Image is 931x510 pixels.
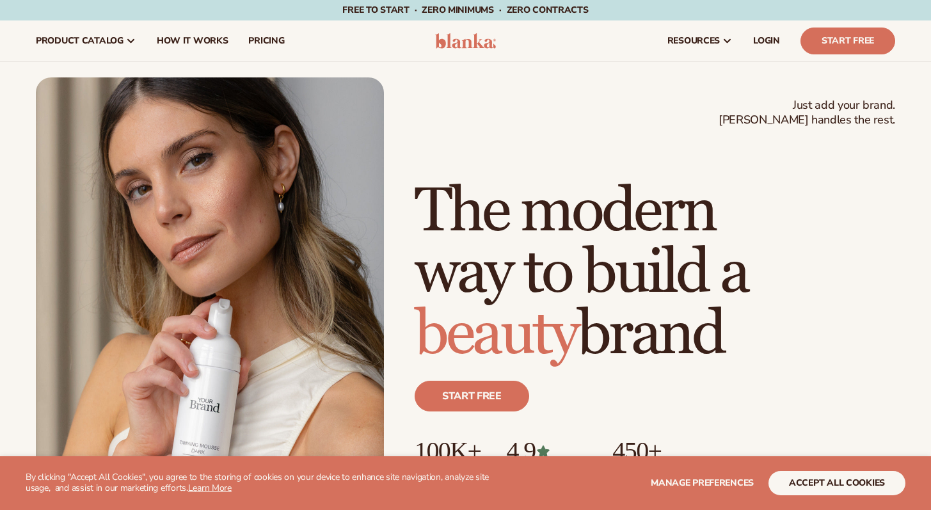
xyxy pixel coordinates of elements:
[506,437,587,465] p: 4.9
[238,20,294,61] a: pricing
[651,471,754,495] button: Manage preferences
[26,20,147,61] a: product catalog
[415,381,529,411] a: Start free
[36,36,123,46] span: product catalog
[651,477,754,489] span: Manage preferences
[188,482,232,494] a: Learn More
[719,98,895,128] span: Just add your brand. [PERSON_NAME] handles the rest.
[435,33,496,49] img: logo
[768,471,905,495] button: accept all cookies
[657,20,743,61] a: resources
[26,472,490,494] p: By clicking "Accept All Cookies", you agree to the storing of cookies on your device to enhance s...
[800,28,895,54] a: Start Free
[157,36,228,46] span: How It Works
[743,20,790,61] a: LOGIN
[612,437,709,465] p: 450+
[667,36,720,46] span: resources
[415,181,895,365] h1: The modern way to build a brand
[415,297,577,372] span: beauty
[342,4,588,16] span: Free to start · ZERO minimums · ZERO contracts
[248,36,284,46] span: pricing
[753,36,780,46] span: LOGIN
[147,20,239,61] a: How It Works
[415,437,481,465] p: 100K+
